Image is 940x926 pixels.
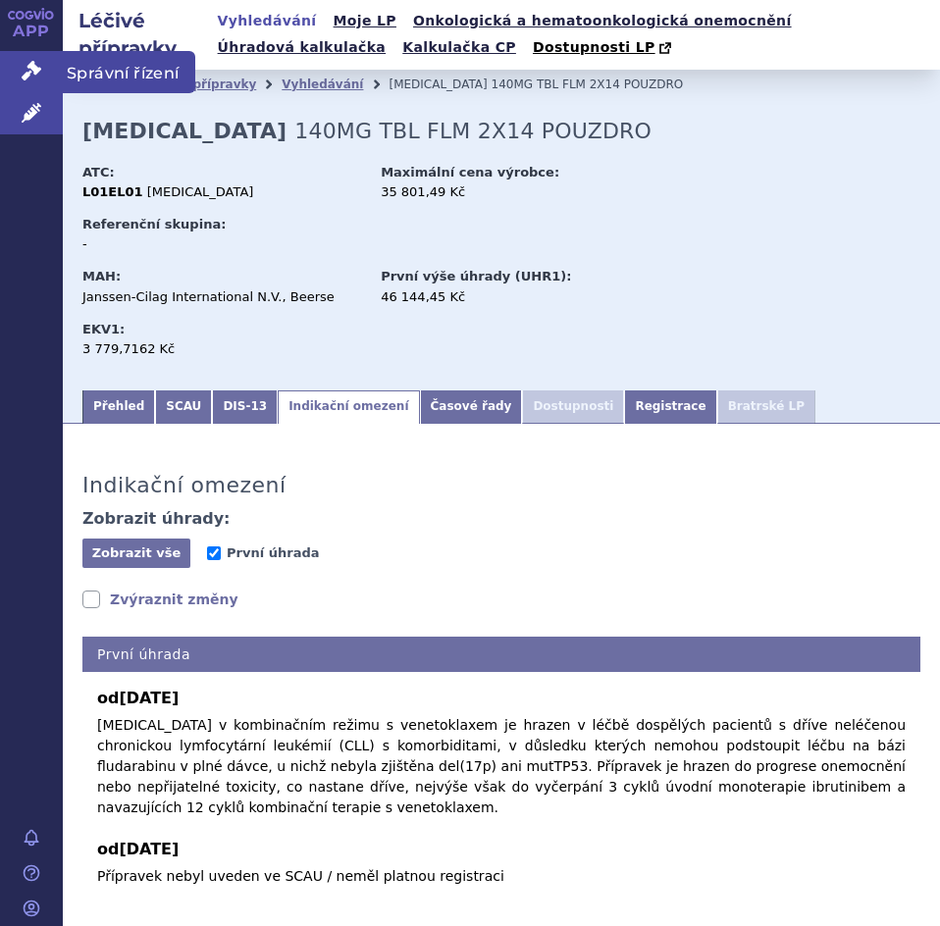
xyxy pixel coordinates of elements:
div: - [82,235,362,253]
h3: Indikační omezení [82,473,287,498]
strong: ATC: [82,165,115,180]
strong: MAH: [82,269,121,283]
a: Vyhledávání [282,77,363,91]
a: Časové řady [420,390,523,424]
b: od [97,687,906,710]
span: [DATE] [119,840,179,858]
input: První úhrada [207,546,221,560]
strong: První výše úhrady (UHR1): [381,269,571,283]
div: Janssen-Cilag International N.V., Beerse [82,288,362,306]
a: Přehled [82,390,155,424]
a: Moje LP [328,8,402,34]
p: [MEDICAL_DATA] v kombinačním režimu s venetoklaxem je hrazen v léčbě dospělých pacientů s dříve n... [97,715,906,818]
a: Kalkulačka CP [396,34,522,61]
span: [DATE] [119,689,179,707]
a: Onkologická a hematoonkologická onemocnění [407,8,798,34]
h2: Léčivé přípravky [63,7,212,62]
strong: [MEDICAL_DATA] [82,119,287,143]
a: DIS-13 [212,390,278,424]
b: od [97,838,906,861]
p: Přípravek nebyl uveden ve SCAU / neměl platnou registraci [97,866,906,887]
div: 46 144,45 Kč [381,288,660,306]
a: Léčivé přípravky [146,77,256,91]
div: 35 801,49 Kč [381,183,660,201]
span: [MEDICAL_DATA] [389,77,487,91]
span: 140MG TBL FLM 2X14 POUZDRO [492,77,684,91]
a: Registrace [624,390,716,424]
a: Vyhledávání [212,8,323,34]
a: Úhradová kalkulačka [212,34,392,61]
span: 140MG TBL FLM 2X14 POUZDRO [294,119,652,143]
a: Dostupnosti LP [527,34,681,62]
span: [MEDICAL_DATA] [147,184,254,199]
strong: Referenční skupina: [82,217,226,231]
span: Správní řízení [63,51,195,92]
span: První úhrada [227,545,319,560]
strong: L01EL01 [82,184,143,199]
span: Zobrazit vše [92,545,182,560]
strong: EKV1: [82,322,125,336]
a: Zvýraznit změny [82,590,238,609]
a: Indikační omezení [278,390,419,424]
strong: Maximální cena výrobce: [381,165,559,180]
h4: Zobrazit úhrady: [82,509,231,529]
span: Dostupnosti LP [533,39,655,55]
a: SCAU [155,390,212,424]
button: Zobrazit vše [82,539,190,568]
h4: První úhrada [82,637,920,673]
div: 3 779,7162 Kč [82,340,362,358]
